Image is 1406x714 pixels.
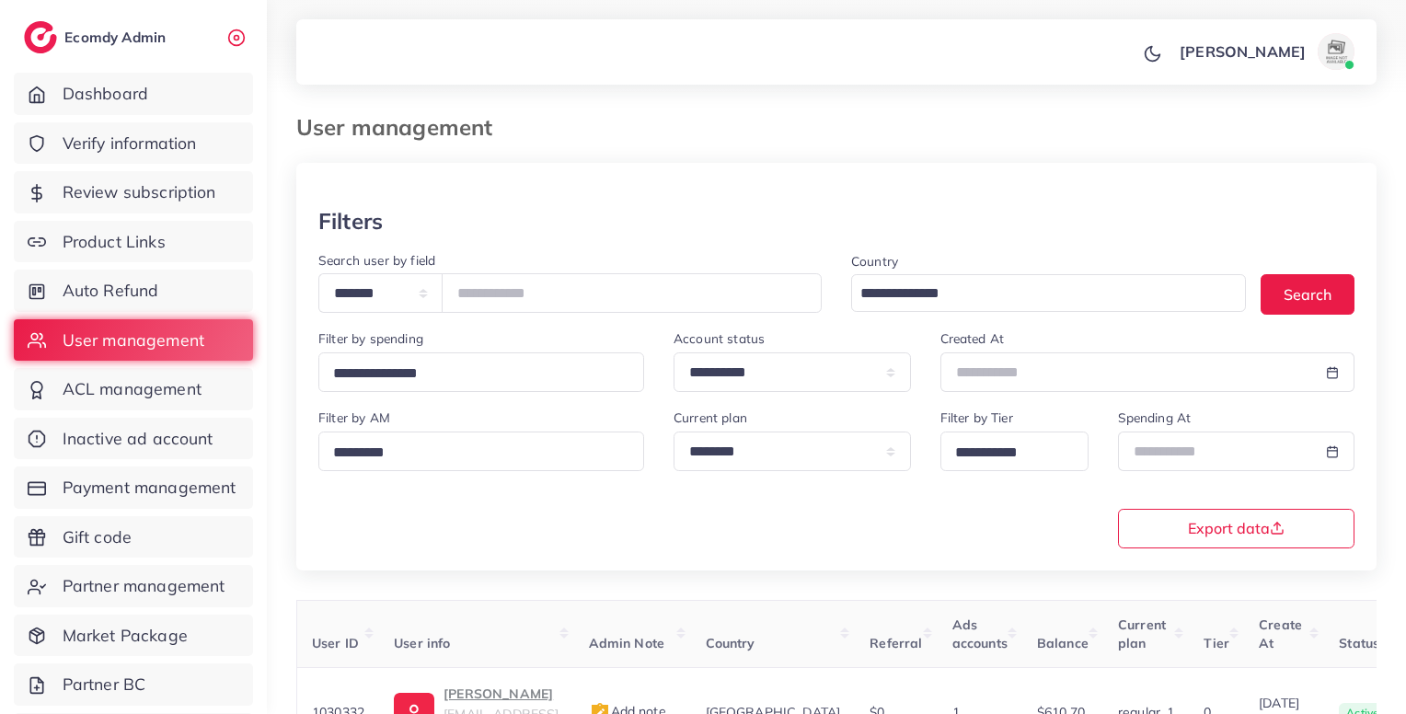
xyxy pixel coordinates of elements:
a: Verify information [14,122,253,165]
span: Product Links [63,230,166,254]
h3: Filters [318,208,383,235]
a: Partner management [14,565,253,607]
a: User management [14,319,253,362]
span: Export data [1188,521,1285,535]
label: Current plan [674,409,747,427]
label: Created At [940,329,1005,348]
a: Partner BC [14,663,253,706]
a: logoEcomdy Admin [24,21,170,53]
span: Tier [1204,635,1229,651]
span: Current plan [1118,616,1166,651]
a: Auto Refund [14,270,253,312]
span: Ads accounts [952,616,1008,651]
span: Payment management [63,476,236,500]
a: Market Package [14,615,253,657]
img: avatar [1318,33,1354,70]
span: Country [706,635,755,651]
span: Market Package [63,624,188,648]
span: Auto Refund [63,279,159,303]
span: User management [63,328,204,352]
label: Filter by Tier [940,409,1013,427]
label: Filter by spending [318,329,423,348]
span: Partner BC [63,673,146,697]
a: Payment management [14,466,253,509]
span: Verify information [63,132,197,155]
h3: User management [296,114,507,141]
img: logo [24,21,57,53]
label: Search user by field [318,251,435,270]
a: Dashboard [14,73,253,115]
a: ACL management [14,368,253,410]
label: Country [851,252,898,271]
a: Gift code [14,516,253,559]
label: Account status [674,329,765,348]
div: Search for option [318,352,644,392]
span: User ID [312,635,359,651]
div: Search for option [318,432,644,471]
input: Search for option [854,280,1222,308]
span: User info [394,635,450,651]
p: [PERSON_NAME] [1180,40,1306,63]
label: Spending At [1118,409,1192,427]
span: ACL management [63,377,202,401]
input: Search for option [327,360,620,388]
a: [PERSON_NAME]avatar [1170,33,1362,70]
span: Create At [1259,616,1302,651]
span: Partner management [63,574,225,598]
span: Status [1339,635,1379,651]
span: Referral [870,635,922,651]
a: Review subscription [14,171,253,213]
span: Inactive ad account [63,427,213,451]
div: Search for option [940,432,1089,471]
input: Search for option [949,439,1065,467]
label: Filter by AM [318,409,390,427]
button: Search [1261,274,1354,314]
span: Review subscription [63,180,216,204]
a: Product Links [14,221,253,263]
span: Gift code [63,525,132,549]
span: Admin Note [589,635,665,651]
input: Search for option [327,439,620,467]
span: Balance [1037,635,1089,651]
h2: Ecomdy Admin [64,29,170,46]
div: Search for option [851,274,1246,312]
button: Export data [1118,509,1355,548]
p: [PERSON_NAME] [444,683,559,705]
a: Inactive ad account [14,418,253,460]
span: Dashboard [63,82,148,106]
